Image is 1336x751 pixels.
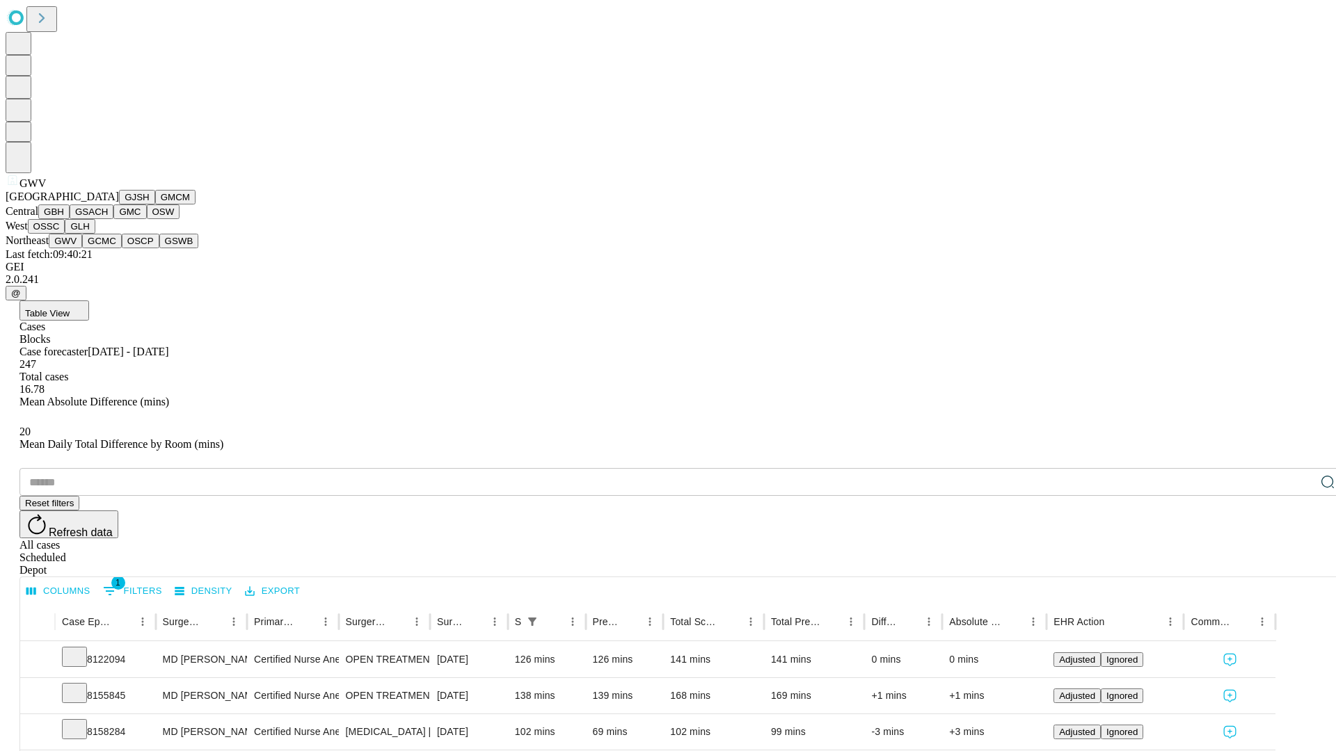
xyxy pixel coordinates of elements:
div: 0 mins [949,642,1040,677]
div: +1 mins [871,678,935,713]
button: OSCP [122,234,159,248]
button: Refresh data [19,510,118,538]
button: Sort [900,612,919,631]
div: 1 active filter [523,612,542,631]
button: Expand [27,648,48,672]
span: [DATE] - [DATE] [88,346,168,357]
button: Ignored [1101,688,1143,703]
button: Sort [822,612,841,631]
div: MD [PERSON_NAME] [163,714,240,750]
span: Last fetch: 09:40:21 [6,248,93,260]
button: GJSH [119,190,155,204]
button: Ignored [1101,725,1143,739]
button: GLH [65,219,95,234]
div: 141 mins [670,642,757,677]
div: Total Scheduled Duration [670,616,720,627]
div: Absolute Difference [949,616,1003,627]
button: Sort [466,612,485,631]
div: +1 mins [949,678,1040,713]
div: Certified Nurse Anesthetist [254,642,331,677]
div: 69 mins [593,714,657,750]
div: 2.0.241 [6,273,1330,286]
div: [DATE] [437,678,501,713]
button: OSSC [28,219,65,234]
button: Menu [133,612,152,631]
button: GBH [38,204,70,219]
button: Table View [19,300,89,321]
button: Menu [407,612,427,631]
div: 8158284 [62,714,149,750]
button: Sort [113,612,133,631]
span: Adjusted [1059,691,1095,701]
span: @ [11,288,21,298]
button: Menu [1024,612,1043,631]
button: Sort [296,612,316,631]
button: Sort [621,612,640,631]
button: Select columns [23,581,94,602]
button: Show filters [523,612,542,631]
button: Menu [919,612,939,631]
div: Certified Nurse Anesthetist [254,714,331,750]
button: Menu [741,612,761,631]
button: Expand [27,684,48,709]
div: EHR Action [1053,616,1104,627]
span: Total cases [19,371,68,382]
span: 20 [19,426,31,437]
div: Total Predicted Duration [771,616,821,627]
button: OSW [147,204,180,219]
div: Surgery Name [346,616,386,627]
span: Refresh data [49,526,113,538]
button: GCMC [82,234,122,248]
div: 168 mins [670,678,757,713]
button: Reset filters [19,496,79,510]
div: 126 mins [515,642,579,677]
div: OPEN TREATMENT OF RADIUS AND [MEDICAL_DATA] [346,678,423,713]
span: Ignored [1106,654,1138,665]
span: Ignored [1106,727,1138,737]
span: 16.78 [19,383,45,395]
span: Reset filters [25,498,74,508]
div: [MEDICAL_DATA] [MEDICAL_DATA] SIMPLE OR SINGLE [346,714,423,750]
button: Sort [1106,612,1125,631]
div: Primary Service [254,616,294,627]
div: 126 mins [593,642,657,677]
div: Surgeon Name [163,616,203,627]
span: 247 [19,358,36,370]
button: GWV [49,234,82,248]
span: Adjusted [1059,654,1095,665]
div: OPEN TREATMENT BIMALLEOLAR [MEDICAL_DATA] [346,642,423,677]
div: 138 mins [515,678,579,713]
button: Menu [485,612,504,631]
button: Menu [1252,612,1272,631]
div: Case Epic Id [62,616,112,627]
span: Ignored [1106,691,1138,701]
div: -3 mins [871,714,935,750]
span: [GEOGRAPHIC_DATA] [6,191,119,202]
div: Surgery Date [437,616,464,627]
span: 1 [111,576,125,590]
div: 169 mins [771,678,858,713]
span: Central [6,205,38,217]
span: Mean Daily Total Difference by Room (mins) [19,438,223,450]
div: MD [PERSON_NAME] [163,642,240,677]
button: @ [6,286,26,300]
div: 0 mins [871,642,935,677]
div: 8122094 [62,642,149,677]
span: Mean Absolute Difference (mins) [19,396,169,407]
button: Adjusted [1053,652,1101,667]
span: Northeast [6,234,49,246]
button: GSACH [70,204,113,219]
div: [DATE] [437,714,501,750]
span: GWV [19,177,46,189]
div: 139 mins [593,678,657,713]
button: Export [241,581,303,602]
button: Sort [722,612,741,631]
button: Expand [27,720,48,745]
button: Sort [543,612,563,631]
div: Predicted In Room Duration [593,616,620,627]
button: GSWB [159,234,199,248]
div: 102 mins [670,714,757,750]
button: Density [171,581,236,602]
button: Menu [563,612,582,631]
button: Menu [640,612,660,631]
